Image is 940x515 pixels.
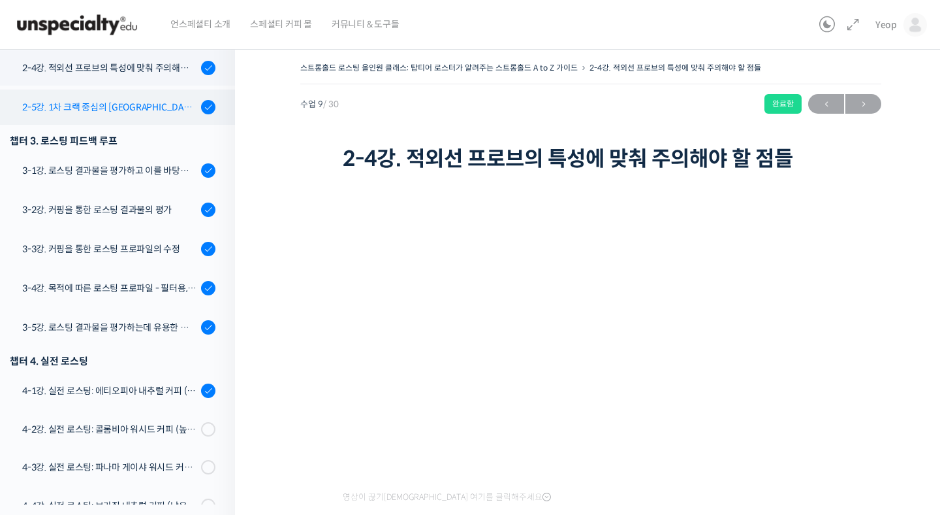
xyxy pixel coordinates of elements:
div: 2-4강. 적외선 프로브의 특성에 맞춰 주의해야 할 점들 [22,61,197,75]
div: 4-2강. 실전 로스팅: 콜롬비아 워시드 커피 (높은 밀도와 수분율 때문에 1차 크랙에서 많은 수분을 방출하는 경우) [22,422,197,437]
div: 4-4강. 실전 로스팅: 브라질 내추럴 커피 (낮은 고도에서 재배되어 당분과 밀도가 낮은 경우) [22,499,197,513]
a: 대화 [86,407,168,439]
span: ← [808,95,844,113]
div: 챕터 4. 실전 로스팅 [10,352,215,370]
div: 4-3강. 실전 로스팅: 파나마 게이샤 워시드 커피 (플레이버 프로파일이 로스팅하기 까다로운 경우) [22,460,197,474]
span: / 30 [323,99,339,110]
div: 3-5강. 로스팅 결과물을 평가하는데 유용한 팁들 - 연수를 활용한 커핑, 커핑용 분쇄도 찾기, 로스트 레벨에 따른 QC 등 [22,320,197,335]
div: 완료함 [764,94,802,114]
div: 3-1강. 로스팅 결과물을 평가하고 이를 바탕으로 프로파일을 설계하는 방법 [22,163,197,178]
a: 다음→ [845,94,881,114]
div: 3-2강. 커핑을 통한 로스팅 결과물의 평가 [22,203,197,217]
a: 스트롱홀드 로스팅 올인원 클래스: 탑티어 로스터가 알려주는 스트롱홀드 A to Z 가이드 [300,63,578,73]
span: → [845,95,881,113]
span: 설정 [202,426,217,437]
a: 2-4강. 적외선 프로브의 특성에 맞춰 주의해야 할 점들 [589,63,761,73]
span: Yeop [875,19,897,31]
div: 챕터 3. 로스팅 피드백 루프 [10,132,215,150]
span: 영상이 끊기[DEMOGRAPHIC_DATA] 여기를 클릭해주세요 [343,492,551,503]
div: 3-4강. 목적에 따른 로스팅 프로파일 - 필터용, 에스프레소용 [22,281,197,295]
div: 2-5강. 1차 크랙 중심의 [GEOGRAPHIC_DATA]에 관하여 [22,100,197,114]
span: 수업 9 [300,100,339,108]
a: 설정 [168,407,251,439]
a: 홈 [4,407,86,439]
span: 홈 [41,426,49,437]
h1: 2-4강. 적외선 프로브의 특성에 맞춰 주의해야 할 점들 [343,146,839,171]
span: 대화 [119,427,135,437]
div: 4-1강. 실전 로스팅: 에티오피아 내추럴 커피 (당분이 많이 포함되어 있고 색이 고르지 않은 경우) [22,384,197,398]
div: 3-3강. 커핑을 통한 로스팅 프로파일의 수정 [22,242,197,256]
a: ←이전 [808,94,844,114]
